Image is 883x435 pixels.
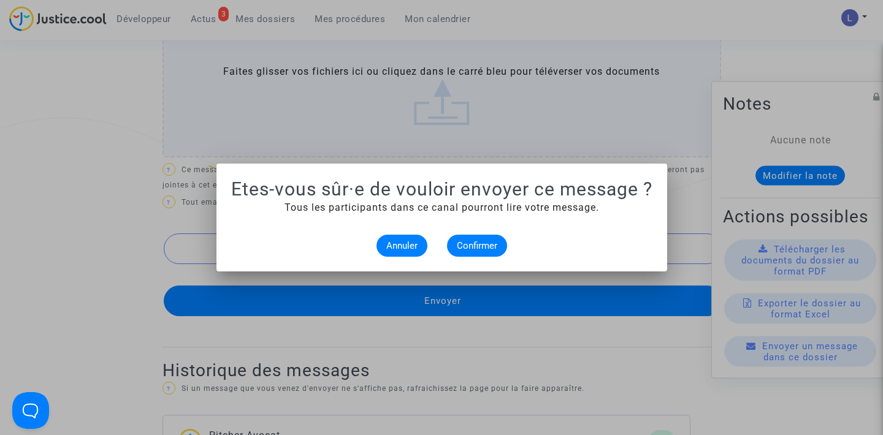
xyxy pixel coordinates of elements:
span: Tous les participants dans ce canal pourront lire votre message. [285,202,599,213]
h1: Etes-vous sûr·e de vouloir envoyer ce message ? [231,178,652,200]
button: Annuler [377,235,427,257]
iframe: Help Scout Beacon - Open [12,392,49,429]
span: Annuler [386,240,418,251]
button: Confirmer [447,235,507,257]
span: Confirmer [457,240,497,251]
